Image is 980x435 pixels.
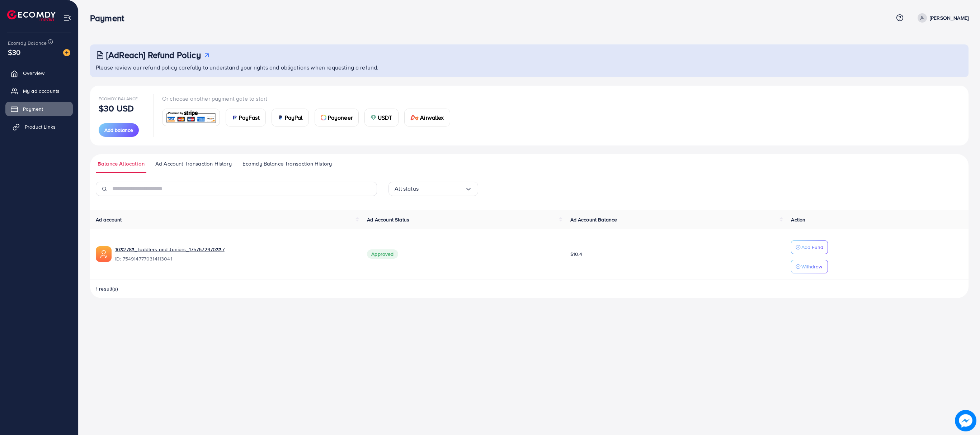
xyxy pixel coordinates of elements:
span: 1 result(s) [96,285,118,292]
a: cardPayoneer [315,109,359,126]
span: Ad Account Status [367,216,409,223]
p: Please review our refund policy carefully to understand your rights and obligations when requesti... [96,63,964,72]
span: Ecomdy Balance [99,96,138,102]
a: Overview [5,66,73,80]
a: cardPayFast [226,109,266,126]
img: menu [63,14,71,22]
p: Or choose another payment gate to start [162,94,456,103]
span: $10.4 [570,250,583,258]
span: Action [791,216,805,223]
img: card [232,115,237,120]
span: Add balance [104,126,133,134]
span: Payment [23,105,43,113]
span: USDT [378,113,392,122]
img: logo [7,10,56,21]
a: cardPayPal [272,109,309,126]
span: Ad Account Balance [570,216,617,223]
span: $30 [8,47,20,57]
span: PayFast [239,113,260,122]
h3: Payment [90,13,130,23]
span: PayPal [285,113,303,122]
span: Balance Allocation [98,160,145,168]
h3: [AdReach] Refund Policy [106,50,201,60]
span: Ecomdy Balance Transaction History [242,160,332,168]
span: Airwallex [420,113,444,122]
div: <span class='underline'>1032783_Toddlers and Juniors_1757672970337</span></br>7549147770314113041 [115,246,355,262]
a: [PERSON_NAME] [915,13,969,23]
p: [PERSON_NAME] [930,14,969,22]
button: Add balance [99,123,139,137]
p: Withdraw [801,262,822,271]
img: image [955,410,976,431]
a: 1032783_Toddlers and Juniors_1757672970337 [115,246,225,253]
span: Ad Account Transaction History [155,160,232,168]
a: Product Links [5,120,73,134]
span: My ad accounts [23,87,60,95]
span: Payoneer [328,113,353,122]
span: Ecomdy Balance [8,39,47,47]
p: Add Fund [801,243,823,252]
button: Withdraw [791,260,828,273]
button: Add Fund [791,240,828,254]
img: card [278,115,283,120]
img: image [63,49,70,56]
img: card [321,115,326,120]
a: My ad accounts [5,84,73,98]
span: Approved [367,249,398,259]
a: cardUSDT [364,109,399,126]
span: ID: 7549147770314113041 [115,255,355,262]
p: $30 USD [99,104,134,113]
a: Payment [5,102,73,116]
a: card [162,109,220,126]
img: card [410,115,419,120]
a: cardAirwallex [404,109,450,126]
div: Search for option [388,182,478,196]
img: card [165,110,217,125]
span: Product Links [25,123,56,130]
span: All status [395,183,419,194]
img: card [371,115,376,120]
span: Ad account [96,216,122,223]
input: Search for option [419,183,465,194]
img: ic-ads-acc.e4c84228.svg [96,246,112,262]
span: Overview [23,70,44,77]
